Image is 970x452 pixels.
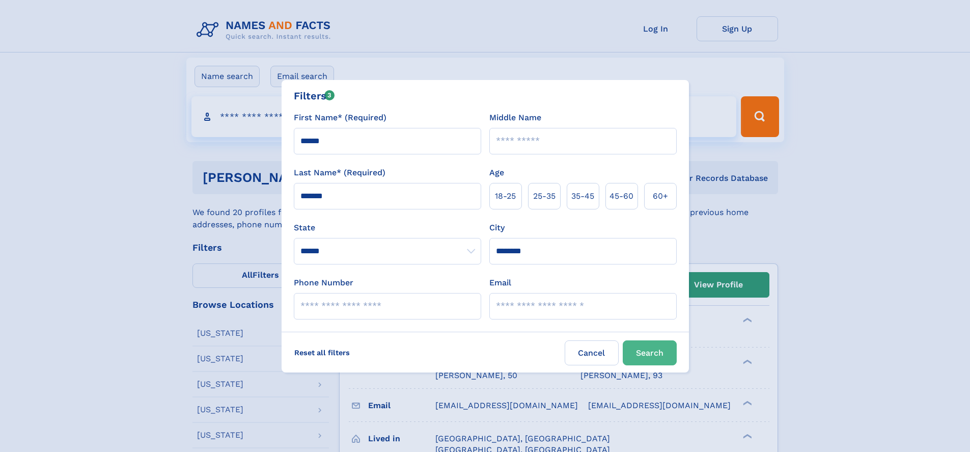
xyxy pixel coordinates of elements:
[294,222,481,234] label: State
[653,190,668,202] span: 60+
[489,167,504,179] label: Age
[489,222,505,234] label: City
[489,112,541,124] label: Middle Name
[294,167,385,179] label: Last Name* (Required)
[533,190,556,202] span: 25‑35
[294,88,335,103] div: Filters
[571,190,594,202] span: 35‑45
[609,190,633,202] span: 45‑60
[495,190,516,202] span: 18‑25
[294,277,353,289] label: Phone Number
[288,340,356,365] label: Reset all filters
[294,112,386,124] label: First Name* (Required)
[489,277,511,289] label: Email
[565,340,619,365] label: Cancel
[623,340,677,365] button: Search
